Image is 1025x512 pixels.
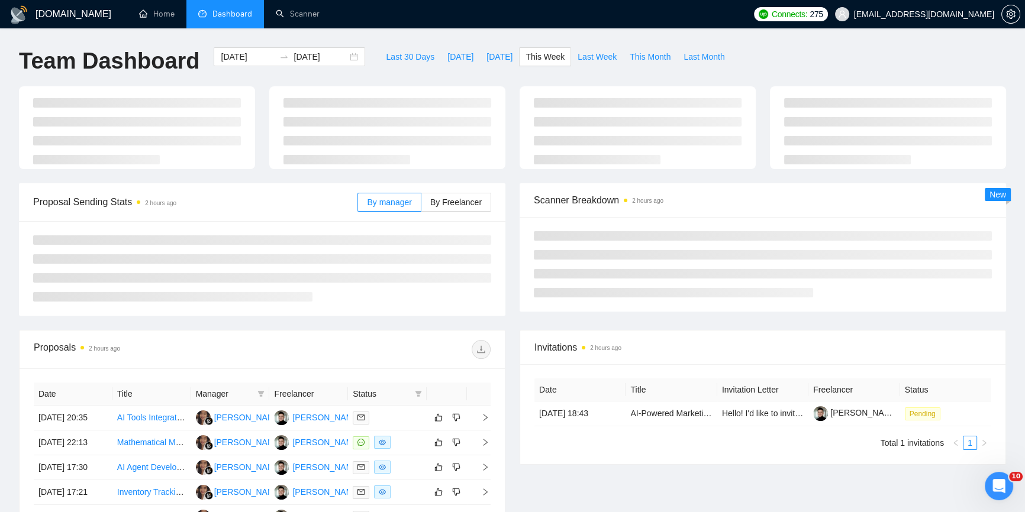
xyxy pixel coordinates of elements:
[357,439,365,446] span: message
[626,378,717,401] th: Title
[526,50,565,63] span: This Week
[472,463,489,471] span: right
[139,9,175,19] a: homeHome
[292,461,360,474] div: [PERSON_NAME]
[881,436,944,450] li: Total 1 invitations
[379,47,441,66] button: Last 30 Days
[274,412,360,422] a: BK[PERSON_NAME]
[112,455,191,480] td: AI Agent Development for Neobank User Experience
[274,485,289,500] img: BK
[963,436,977,450] li: 1
[292,485,360,498] div: [PERSON_NAME]
[34,430,112,455] td: [DATE] 22:13
[810,8,823,21] span: 275
[112,480,191,505] td: Inventory Tracking System and Content Repurposing Pipeline Development
[221,50,275,63] input: Start date
[949,436,963,450] button: left
[205,442,213,450] img: gigradar-bm.png
[905,409,945,418] a: Pending
[117,413,257,422] a: AI Tools Integration Specialist Needed
[112,430,191,455] td: Mathematical Modelling - Inventory Turnover Algorithm
[981,439,988,446] span: right
[196,412,282,422] a: DS[PERSON_NAME]
[431,485,446,499] button: like
[452,413,460,422] span: dislike
[434,438,443,447] span: like
[357,464,365,471] span: mail
[534,193,992,208] span: Scanner Breakdown
[838,10,846,18] span: user
[900,378,991,401] th: Status
[480,47,519,66] button: [DATE]
[34,480,112,505] td: [DATE] 17:21
[415,390,422,397] span: filter
[212,9,252,19] span: Dashboard
[452,487,460,497] span: dislike
[292,411,360,424] div: [PERSON_NAME]
[630,50,671,63] span: This Month
[274,437,360,446] a: BK[PERSON_NAME]
[205,417,213,425] img: gigradar-bm.png
[34,455,112,480] td: [DATE] 17:30
[353,387,410,400] span: Status
[386,50,434,63] span: Last 30 Days
[274,487,360,496] a: BK[PERSON_NAME]
[412,385,424,403] span: filter
[196,487,282,496] a: DS[PERSON_NAME]
[214,411,282,424] div: [PERSON_NAME]
[534,401,626,426] td: [DATE] 18:43
[117,487,394,497] a: Inventory Tracking System and Content Repurposing Pipeline Development
[34,383,112,406] th: Date
[578,50,617,63] span: Last Week
[379,488,386,495] span: eye
[952,439,959,446] span: left
[257,390,265,397] span: filter
[449,435,463,449] button: dislike
[772,8,807,21] span: Connects:
[214,485,282,498] div: [PERSON_NAME]
[989,190,1006,199] span: New
[379,464,386,471] span: eye
[34,340,262,359] div: Proposals
[145,200,176,206] time: 2 hours ago
[34,406,112,430] td: [DATE] 20:35
[905,407,940,420] span: Pending
[214,461,282,474] div: [PERSON_NAME]
[447,50,473,63] span: [DATE]
[486,50,512,63] span: [DATE]
[196,410,211,425] img: DS
[279,52,289,61] span: to
[112,406,191,430] td: AI Tools Integration Specialist Needed
[963,436,976,449] a: 1
[196,437,282,446] a: DS[PERSON_NAME]
[434,487,443,497] span: like
[472,413,489,422] span: right
[534,340,991,355] span: Invitations
[571,47,623,66] button: Last Week
[430,197,482,207] span: By Freelancer
[9,5,28,24] img: logo
[274,410,289,425] img: BK
[196,460,211,475] img: DS
[89,345,120,352] time: 2 hours ago
[367,197,411,207] span: By manager
[590,345,621,351] time: 2 hours ago
[33,195,357,209] span: Proposal Sending Stats
[1002,9,1020,19] span: setting
[449,410,463,424] button: dislike
[191,383,270,406] th: Manager
[434,413,443,422] span: like
[379,439,386,446] span: eye
[269,383,348,406] th: Freelancer
[452,462,460,472] span: dislike
[677,47,731,66] button: Last Month
[813,408,898,417] a: [PERSON_NAME]
[357,488,365,495] span: mail
[449,485,463,499] button: dislike
[1001,9,1020,19] a: setting
[196,462,282,471] a: DS[PERSON_NAME]
[279,52,289,61] span: swap-right
[196,485,211,500] img: DS
[214,436,282,449] div: [PERSON_NAME]
[196,435,211,450] img: DS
